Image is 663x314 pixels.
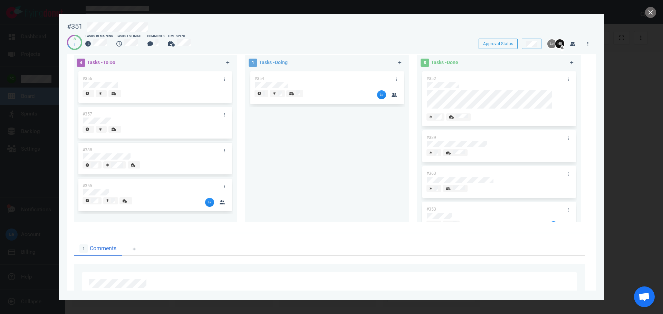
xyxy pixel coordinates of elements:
[87,60,115,65] span: Tasks - To Do
[426,171,436,176] span: #363
[147,34,165,39] div: Comments
[116,34,144,39] div: Tasks Estimate
[426,207,436,212] span: #353
[377,90,386,99] img: 26
[77,59,85,67] span: 4
[74,42,76,48] div: 1
[634,286,655,307] div: Open de chat
[205,198,214,207] img: 26
[426,76,436,81] span: #352
[549,221,558,230] img: 26
[479,39,518,49] button: Approval Status
[83,112,92,117] span: #357
[90,244,116,253] span: Comments
[547,39,556,48] img: 26
[421,59,429,67] span: 8
[431,60,458,65] span: Tasks - Done
[167,34,197,39] div: Time Spent
[259,60,288,65] span: Tasks - Doing
[83,76,92,81] span: #356
[645,7,656,18] button: close
[83,183,92,188] span: #355
[85,34,113,39] div: Tasks Remaining
[79,244,88,253] span: 1
[67,22,83,31] div: #351
[426,135,436,140] span: #389
[249,59,257,67] span: 1
[254,76,264,81] span: #354
[83,148,92,152] span: #388
[74,37,76,42] div: 8
[555,39,564,48] img: 26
